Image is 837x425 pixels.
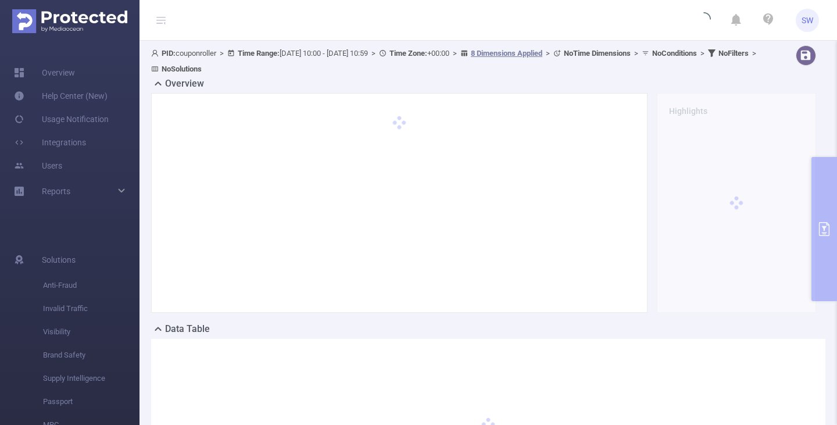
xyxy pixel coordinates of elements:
[43,274,139,297] span: Anti-Fraud
[165,322,210,336] h2: Data Table
[14,131,86,154] a: Integrations
[43,344,139,367] span: Brand Safety
[749,49,760,58] span: >
[697,12,711,28] i: icon: loading
[238,49,280,58] b: Time Range:
[14,84,108,108] a: Help Center (New)
[718,49,749,58] b: No Filters
[542,49,553,58] span: >
[449,49,460,58] span: >
[631,49,642,58] span: >
[368,49,379,58] span: >
[652,49,697,58] b: No Conditions
[802,9,813,32] span: SW
[43,297,139,320] span: Invalid Traffic
[42,180,70,203] a: Reports
[389,49,427,58] b: Time Zone:
[162,65,202,73] b: No Solutions
[43,367,139,390] span: Supply Intelligence
[162,49,176,58] b: PID:
[42,248,76,272] span: Solutions
[14,154,62,177] a: Users
[14,108,109,131] a: Usage Notification
[471,49,542,58] u: 8 Dimensions Applied
[564,49,631,58] b: No Time Dimensions
[12,9,127,33] img: Protected Media
[43,320,139,344] span: Visibility
[43,390,139,413] span: Passport
[697,49,708,58] span: >
[14,61,75,84] a: Overview
[42,187,70,196] span: Reports
[165,77,204,91] h2: Overview
[151,49,760,73] span: couponroller [DATE] 10:00 - [DATE] 10:59 +00:00
[216,49,227,58] span: >
[151,49,162,57] i: icon: user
